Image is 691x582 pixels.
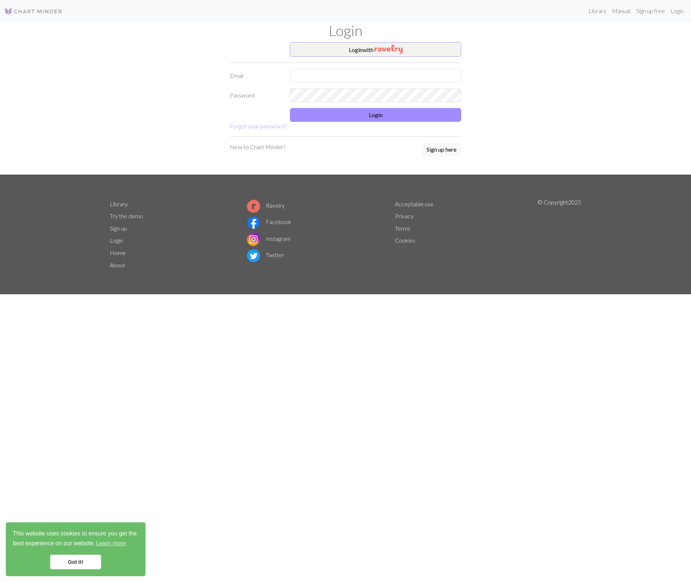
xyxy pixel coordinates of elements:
[422,143,461,157] a: Sign up here
[225,88,285,102] label: Password
[230,123,287,129] a: Forgot your password?
[247,249,260,262] img: Twitter logo
[225,69,285,83] label: Email
[633,4,668,18] a: Sign up free
[290,108,461,122] button: Login
[105,22,586,39] h1: Login
[110,225,127,232] a: Sign up
[395,200,434,207] a: Acceptable use
[4,7,63,16] img: Logo
[247,216,260,229] img: Facebook logo
[395,225,410,232] a: Terms
[95,538,127,549] a: learn more about cookies
[110,212,143,219] a: Try the demo
[395,237,415,244] a: Cookies
[668,4,687,18] a: Login
[290,42,461,57] button: Loginwith
[247,202,285,209] a: Ravelry
[538,198,581,271] p: © Copyright 2025
[230,143,285,151] p: New to Chart Minder?
[247,218,291,225] a: Facebook
[6,522,145,576] div: cookieconsent
[247,251,284,258] a: Twitter
[110,237,123,244] a: Login
[13,529,139,549] span: This website uses cookies to ensure you get the best experience on our website.
[247,235,291,242] a: Instagram
[50,555,101,569] a: dismiss cookie message
[395,212,414,219] a: Privacy
[609,4,633,18] a: Manual
[422,143,461,156] button: Sign up here
[375,45,403,53] img: Ravelry
[110,249,126,256] a: Home
[247,233,260,246] img: Instagram logo
[110,200,128,207] a: Library
[586,4,609,18] a: Library
[247,200,260,213] img: Ravelry logo
[110,262,125,268] a: About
